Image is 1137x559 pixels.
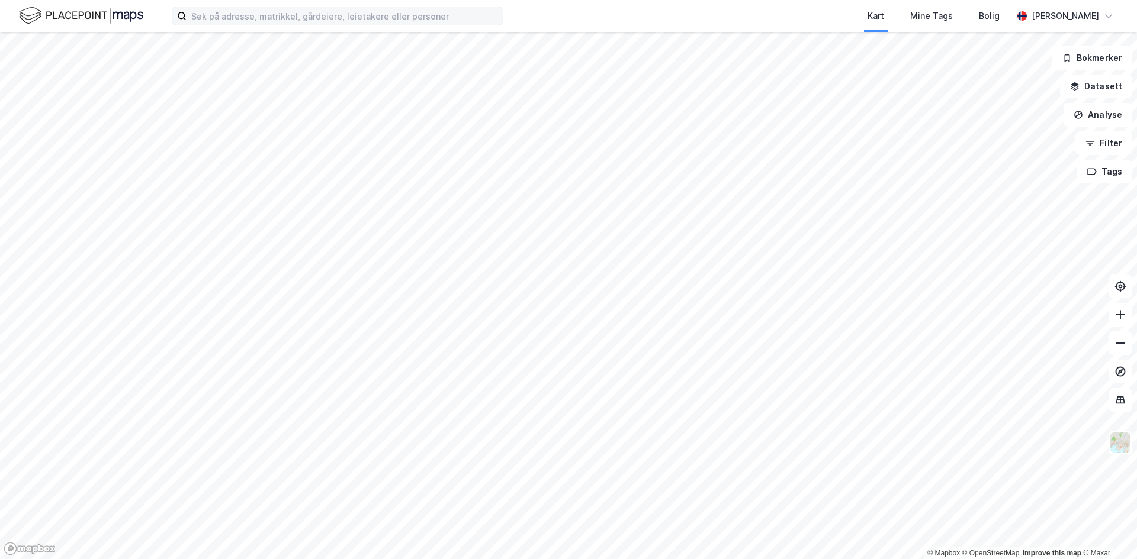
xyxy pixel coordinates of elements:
div: Mine Tags [910,9,953,23]
div: Kart [868,9,884,23]
a: OpenStreetMap [962,549,1020,557]
button: Analyse [1064,103,1132,127]
a: Mapbox homepage [4,542,56,555]
iframe: Chat Widget [1078,502,1137,559]
button: Tags [1077,160,1132,183]
div: Bolig [979,9,1000,23]
input: Søk på adresse, matrikkel, gårdeiere, leietakere eller personer [187,7,503,25]
img: Z [1109,431,1132,454]
button: Datasett [1060,75,1132,98]
div: [PERSON_NAME] [1032,9,1099,23]
a: Mapbox [927,549,960,557]
button: Bokmerker [1052,46,1132,70]
a: Improve this map [1023,549,1081,557]
button: Filter [1075,131,1132,155]
img: logo.f888ab2527a4732fd821a326f86c7f29.svg [19,5,143,26]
